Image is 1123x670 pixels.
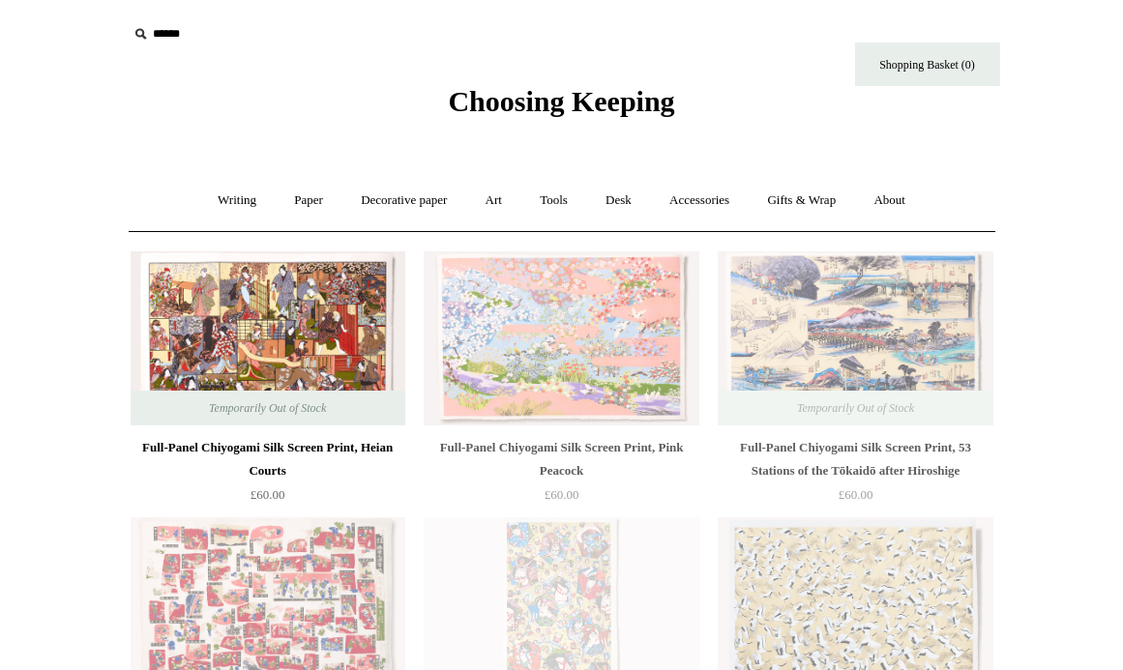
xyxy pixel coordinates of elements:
[424,436,698,515] a: Full-Panel Chiyogami Silk Screen Print, Pink Peacock £60.00
[545,487,579,502] span: £60.00
[424,251,698,425] a: Full-Panel Chiyogami Silk Screen Print, Pink Peacock Full-Panel Chiyogami Silk Screen Print, Pink...
[778,391,933,425] span: Temporarily Out of Stock
[131,436,405,515] a: Full-Panel Chiyogami Silk Screen Print, Heian Courts £60.00
[750,175,853,226] a: Gifts & Wrap
[718,251,992,425] a: Full-Panel Chiyogami Silk Screen Print, 53 Stations of the Tōkaidō after Hiroshige Full-Panel Chi...
[131,251,405,425] a: Full-Panel Chiyogami Silk Screen Print, Heian Courts Full-Panel Chiyogami Silk Screen Print, Heia...
[135,436,400,482] div: Full-Panel Chiyogami Silk Screen Print, Heian Courts
[200,175,274,226] a: Writing
[424,251,698,425] img: Full-Panel Chiyogami Silk Screen Print, Pink Peacock
[131,251,405,425] img: Full-Panel Chiyogami Silk Screen Print, Heian Courts
[839,487,873,502] span: £60.00
[429,436,694,482] div: Full-Panel Chiyogami Silk Screen Print, Pink Peacock
[277,175,340,226] a: Paper
[522,175,585,226] a: Tools
[723,436,988,482] div: Full-Panel Chiyogami Silk Screen Print, 53 Stations of the Tōkaidō after Hiroshige
[652,175,747,226] a: Accessories
[448,85,674,117] span: Choosing Keeping
[190,391,345,425] span: Temporarily Out of Stock
[718,436,992,515] a: Full-Panel Chiyogami Silk Screen Print, 53 Stations of the Tōkaidō after Hiroshige £60.00
[855,43,1000,86] a: Shopping Basket (0)
[718,251,992,425] img: Full-Panel Chiyogami Silk Screen Print, 53 Stations of the Tōkaidō after Hiroshige
[251,487,285,502] span: £60.00
[856,175,923,226] a: About
[343,175,464,226] a: Decorative paper
[448,101,674,114] a: Choosing Keeping
[588,175,649,226] a: Desk
[468,175,519,226] a: Art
